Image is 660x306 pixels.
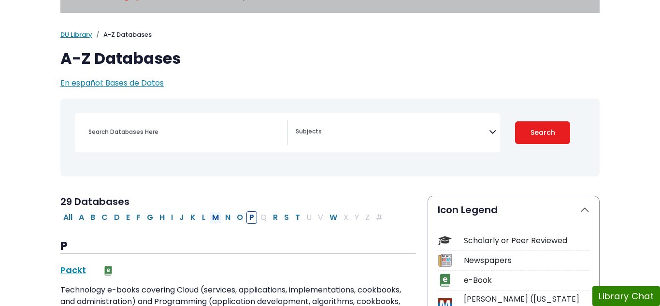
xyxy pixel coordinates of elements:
a: En español: Bases de Datos [60,77,164,88]
button: Filter Results M [209,211,222,224]
button: Filter Results R [270,211,281,224]
div: Scholarly or Peer Reviewed [464,235,589,247]
button: Filter Results S [281,211,292,224]
span: 29 Databases [60,195,129,208]
button: Filter Results A [76,211,87,224]
button: Filter Results H [157,211,168,224]
a: DU Library [60,30,92,39]
button: Filter Results C [99,211,111,224]
input: Search database by title or keyword [83,125,287,139]
button: Filter Results K [187,211,199,224]
h3: P [60,239,416,254]
img: Icon Scholarly or Peer Reviewed [438,234,451,247]
button: Filter Results E [123,211,133,224]
button: Filter Results F [133,211,143,224]
nav: breadcrumb [60,30,600,40]
img: e-Book [103,266,113,276]
img: Icon e-Book [438,274,451,287]
button: Filter Results L [199,211,209,224]
nav: Search filters [60,99,600,176]
button: Filter Results P [246,211,257,224]
div: Newspapers [464,255,589,266]
h1: A-Z Databases [60,49,600,68]
img: Icon Newspapers [438,254,451,267]
button: Filter Results B [87,211,98,224]
button: Filter Results N [222,211,233,224]
button: Filter Results W [327,211,340,224]
li: A-Z Databases [92,30,152,40]
button: Filter Results D [111,211,123,224]
button: Submit for Search Results [515,121,570,144]
button: Library Chat [592,286,660,306]
button: Filter Results J [176,211,187,224]
textarea: Search [296,129,489,136]
div: e-Book [464,275,589,286]
button: Filter Results G [144,211,156,224]
button: All [60,211,75,224]
button: Icon Legend [428,196,599,223]
button: Filter Results T [292,211,303,224]
button: Filter Results I [168,211,176,224]
div: Alpha-list to filter by first letter of database name [60,211,387,222]
button: Filter Results O [234,211,246,224]
a: Packt [60,264,86,276]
